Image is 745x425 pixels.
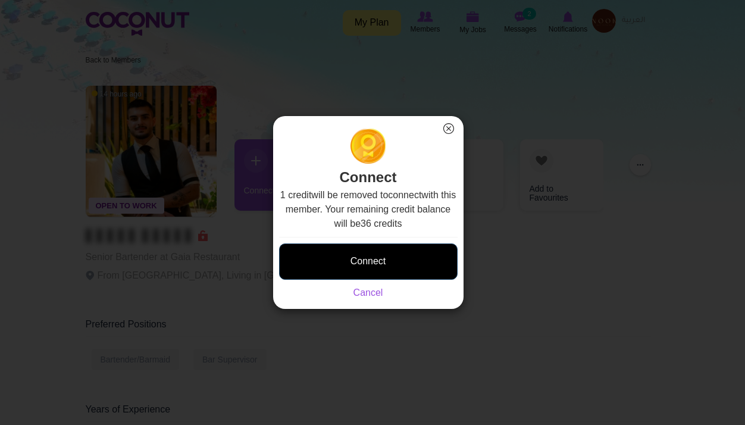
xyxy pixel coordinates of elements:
[279,128,458,188] h2: Connect
[361,218,402,229] b: 36 credits
[279,243,458,280] button: Connect
[388,190,421,200] b: connect
[353,287,383,298] a: Cancel
[280,190,311,200] b: 1 credit
[441,121,456,136] button: Close
[279,188,458,300] div: will be removed to with this member. Your remaining credit balance will be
